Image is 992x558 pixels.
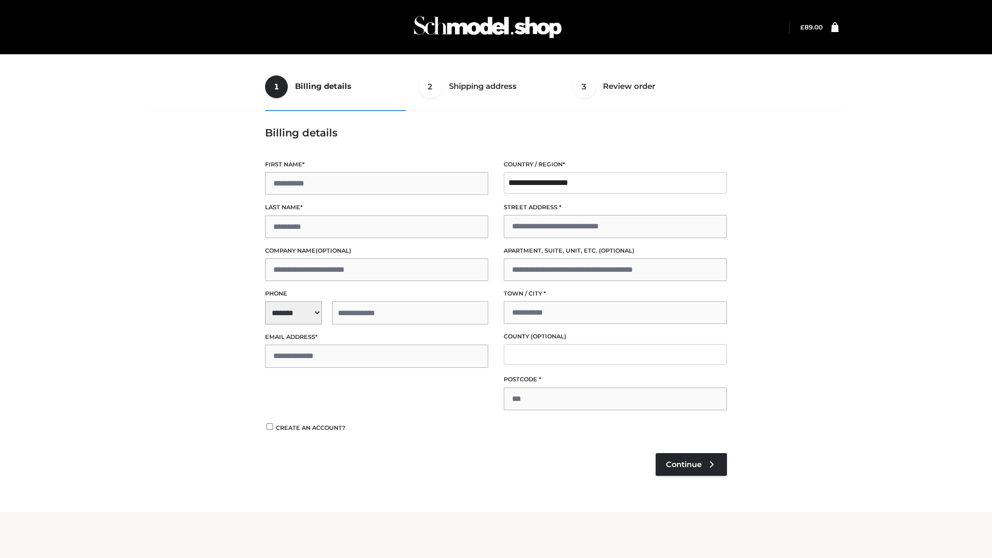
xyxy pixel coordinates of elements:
[800,23,823,31] a: £89.00
[265,332,488,342] label: Email address
[504,332,727,342] label: County
[410,7,565,48] img: Schmodel Admin 964
[504,160,727,169] label: Country / Region
[504,203,727,212] label: Street address
[265,160,488,169] label: First name
[531,333,566,340] span: (optional)
[800,23,804,31] span: £
[504,289,727,299] label: Town / City
[504,246,727,256] label: Apartment, suite, unit, etc.
[265,246,488,256] label: Company name
[265,127,727,139] h3: Billing details
[265,203,488,212] label: Last name
[800,23,823,31] bdi: 89.00
[316,247,351,254] span: (optional)
[666,460,702,469] span: Continue
[276,424,346,431] span: Create an account?
[599,247,634,254] span: (optional)
[656,453,727,476] a: Continue
[504,375,727,384] label: Postcode
[265,423,274,430] input: Create an account?
[265,289,488,299] label: Phone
